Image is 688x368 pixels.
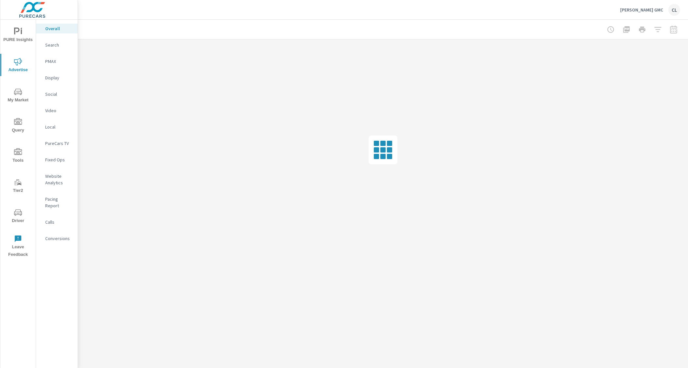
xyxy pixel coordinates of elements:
[2,88,34,104] span: My Market
[45,124,72,130] p: Local
[668,4,680,16] div: CL
[2,58,34,74] span: Advertise
[0,20,36,261] div: nav menu
[45,42,72,48] p: Search
[36,122,78,132] div: Local
[2,178,34,194] span: Tier2
[36,56,78,66] div: PMAX
[36,73,78,83] div: Display
[36,217,78,227] div: Calls
[36,234,78,243] div: Conversions
[45,25,72,32] p: Overall
[45,156,72,163] p: Fixed Ops
[36,106,78,115] div: Video
[45,173,72,186] p: Website Analytics
[45,107,72,114] p: Video
[2,235,34,258] span: Leave Feedback
[45,235,72,242] p: Conversions
[2,118,34,134] span: Query
[36,24,78,33] div: Overall
[36,155,78,165] div: Fixed Ops
[45,58,72,65] p: PMAX
[36,171,78,188] div: Website Analytics
[2,148,34,164] span: Tools
[36,40,78,50] div: Search
[45,140,72,147] p: PureCars TV
[45,91,72,97] p: Social
[2,28,34,44] span: PURE Insights
[45,219,72,225] p: Calls
[2,209,34,225] span: Driver
[36,194,78,211] div: Pacing Report
[36,138,78,148] div: PureCars TV
[45,74,72,81] p: Display
[620,7,663,13] p: [PERSON_NAME] GMC
[36,89,78,99] div: Social
[45,196,72,209] p: Pacing Report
